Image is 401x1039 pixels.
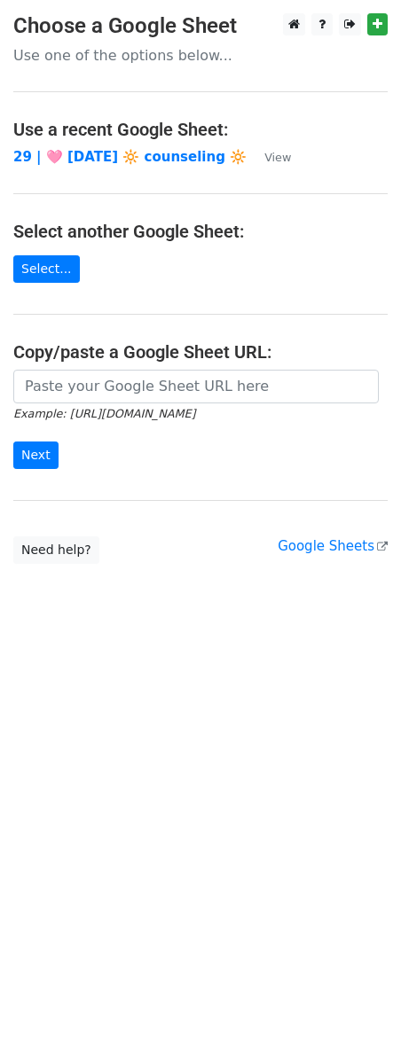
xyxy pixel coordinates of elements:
[264,151,291,164] small: View
[13,119,388,140] h4: Use a recent Google Sheet:
[278,538,388,554] a: Google Sheets
[13,149,247,165] a: 29 | 🩷 [DATE] 🔆 counseling 🔆
[13,13,388,39] h3: Choose a Google Sheet
[13,341,388,363] h4: Copy/paste a Google Sheet URL:
[247,149,291,165] a: View
[13,255,80,283] a: Select...
[13,370,379,403] input: Paste your Google Sheet URL here
[13,407,195,420] small: Example: [URL][DOMAIN_NAME]
[13,536,99,564] a: Need help?
[13,221,388,242] h4: Select another Google Sheet:
[13,46,388,65] p: Use one of the options below...
[13,441,59,469] input: Next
